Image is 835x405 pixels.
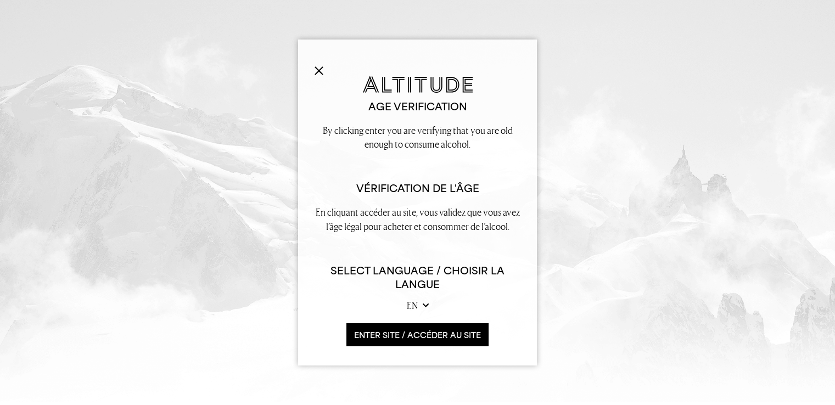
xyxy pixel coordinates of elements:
p: By clicking enter you are verifying that you are old enough to consume alcohol. [315,123,520,151]
h6: Select Language / Choisir la langue [315,264,520,291]
p: En cliquant accéder au site, vous validez que vous avez l’âge légal pour acheter et consommer de ... [315,205,520,233]
img: Altitude Gin [363,76,473,93]
button: ENTER SITE / accéder au site [346,323,489,347]
img: Close [315,66,323,75]
h2: Vérification de l'âge [315,182,520,195]
h2: Age verification [315,100,520,114]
